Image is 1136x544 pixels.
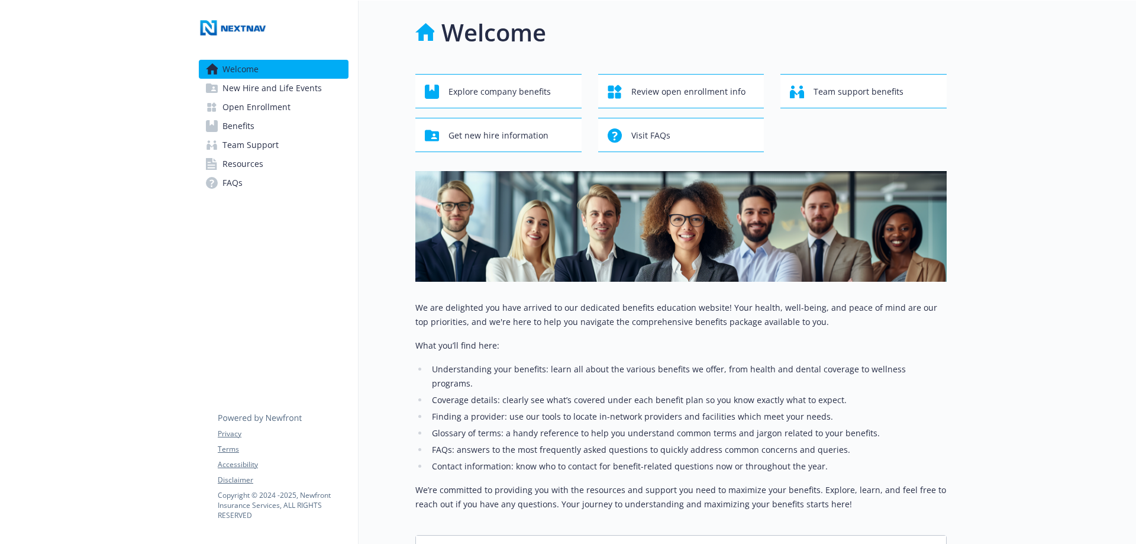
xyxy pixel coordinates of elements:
[199,98,348,117] a: Open Enrollment
[222,173,243,192] span: FAQs
[415,118,582,152] button: Get new hire information
[415,301,947,329] p: We are delighted you have arrived to our dedicated benefits education website! Your health, well-...
[222,154,263,173] span: Resources
[218,444,348,455] a: Terms
[222,117,254,136] span: Benefits
[222,98,291,117] span: Open Enrollment
[631,81,745,103] span: Review open enrollment info
[441,15,546,50] h1: Welcome
[428,459,947,474] li: Contact information: know who to contact for benefit-related questions now or throughout the year.
[428,443,947,457] li: FAQs: answers to the most frequently asked questions to quickly address common concerns and queries.
[199,79,348,98] a: New Hire and Life Events
[415,483,947,511] p: We’re committed to providing you with the resources and support you need to maximize your benefit...
[415,171,947,282] img: overview page banner
[218,475,348,485] a: Disclaimer
[631,124,670,147] span: Visit FAQs
[199,117,348,136] a: Benefits
[199,154,348,173] a: Resources
[222,60,259,79] span: Welcome
[448,124,548,147] span: Get new hire information
[814,81,903,103] span: Team support benefits
[199,136,348,154] a: Team Support
[415,74,582,108] button: Explore company benefits
[428,362,947,391] li: Understanding your benefits: learn all about the various benefits we offer, from health and denta...
[448,81,551,103] span: Explore company benefits
[218,429,348,439] a: Privacy
[199,173,348,192] a: FAQs
[598,118,764,152] button: Visit FAQs
[428,393,947,407] li: Coverage details: clearly see what’s covered under each benefit plan so you know exactly what to ...
[218,490,348,520] p: Copyright © 2024 - 2025 , Newfront Insurance Services, ALL RIGHTS RESERVED
[222,136,279,154] span: Team Support
[598,74,764,108] button: Review open enrollment info
[222,79,322,98] span: New Hire and Life Events
[415,339,947,353] p: What you’ll find here:
[218,459,348,470] a: Accessibility
[428,410,947,424] li: Finding a provider: use our tools to locate in-network providers and facilities which meet your n...
[199,60,348,79] a: Welcome
[780,74,947,108] button: Team support benefits
[428,426,947,440] li: Glossary of terms: a handy reference to help you understand common terms and jargon related to yo...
